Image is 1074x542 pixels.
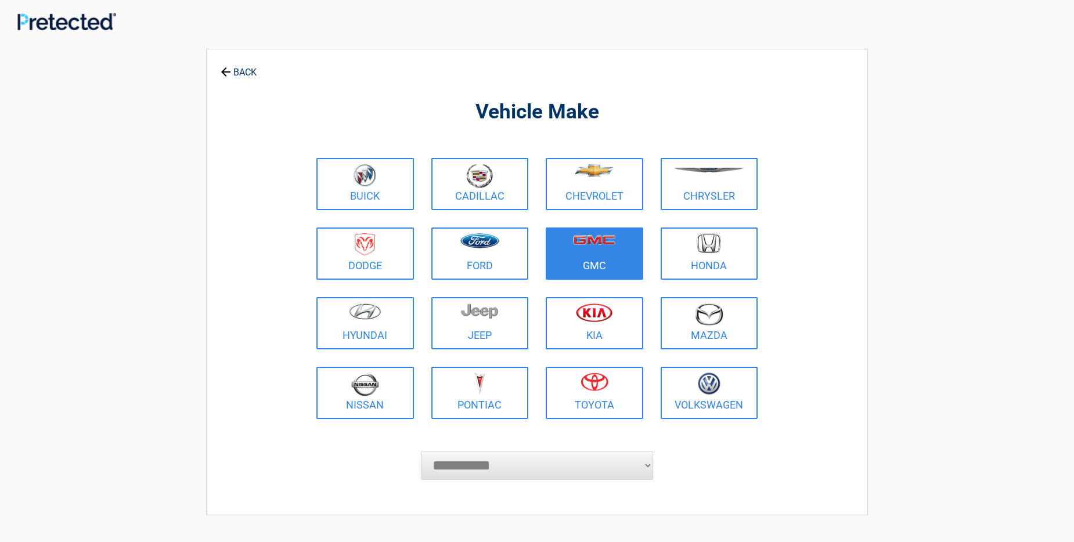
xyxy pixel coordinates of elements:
a: Mazda [661,297,758,349]
a: Buick [316,158,414,210]
a: Jeep [431,297,529,349]
img: honda [697,233,721,254]
a: Nissan [316,367,414,419]
img: volkswagen [698,373,720,395]
a: Chrysler [661,158,758,210]
img: pontiac [474,373,485,395]
img: toyota [581,373,608,391]
img: buick [354,164,376,187]
a: Kia [546,297,643,349]
a: Toyota [546,367,643,419]
a: Pontiac [431,367,529,419]
img: mazda [694,303,723,326]
a: Dodge [316,227,414,280]
a: Hyundai [316,297,414,349]
h2: Vehicle Make [313,99,761,126]
a: Chevrolet [546,158,643,210]
img: kia [576,303,612,322]
a: Ford [431,227,529,280]
img: hyundai [349,303,381,320]
img: Main Logo [17,13,116,31]
img: jeep [461,303,498,319]
img: gmc [573,235,615,245]
img: dodge [355,233,375,256]
a: BACK [218,57,259,77]
img: ford [460,233,499,248]
a: Volkswagen [661,367,758,419]
img: cadillac [466,164,493,188]
a: GMC [546,227,643,280]
img: chevrolet [575,164,614,177]
a: Cadillac [431,158,529,210]
a: Honda [661,227,758,280]
img: chrysler [673,168,744,173]
img: nissan [351,373,379,396]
